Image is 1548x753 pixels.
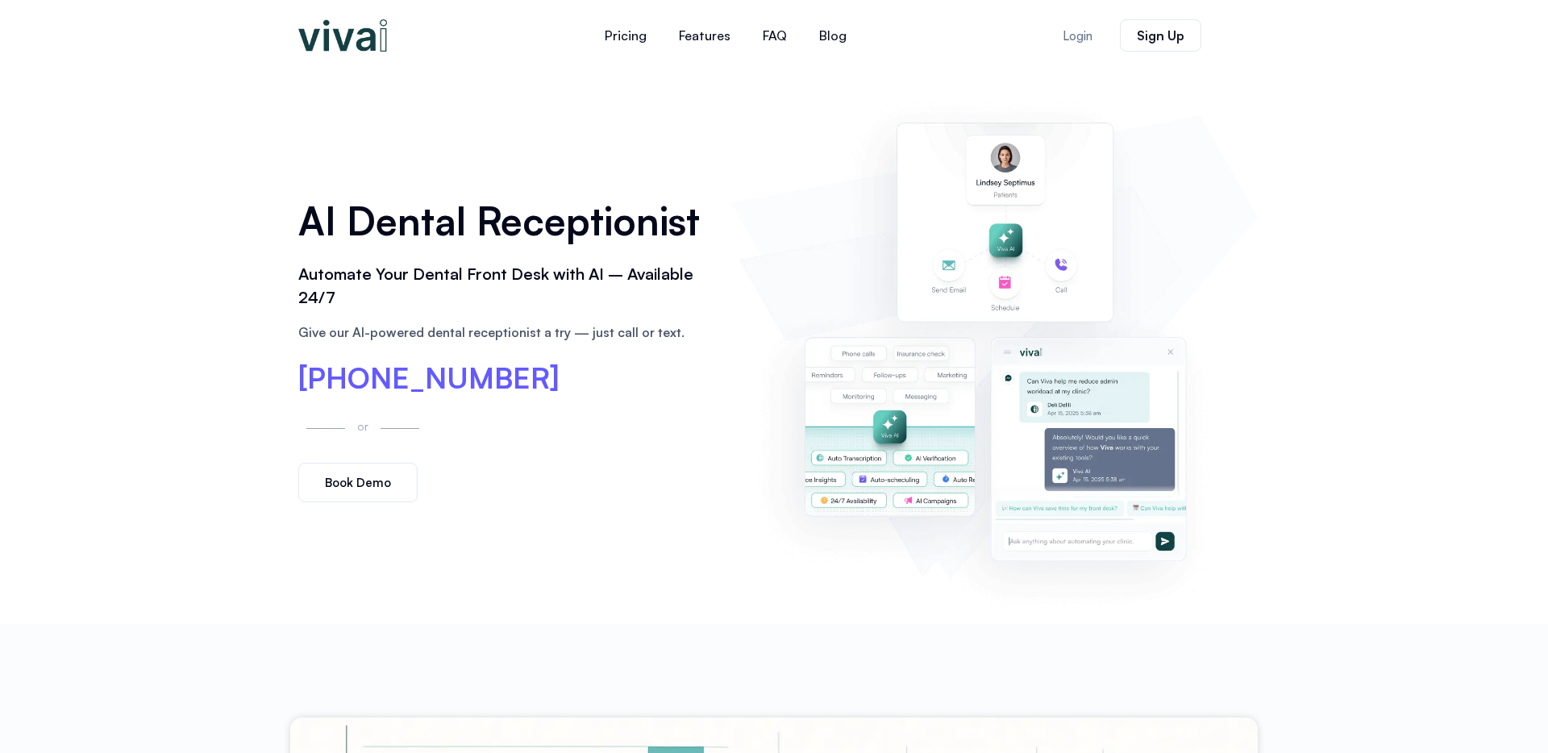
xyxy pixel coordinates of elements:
[325,476,391,489] span: Book Demo
[298,263,714,310] h2: Automate Your Dental Front Desk with AI – Available 24/7
[1043,20,1112,52] a: Login
[1120,19,1201,52] a: Sign Up
[492,16,959,55] nav: Menu
[739,87,1250,608] img: AI dental receptionist dashboard – virtual receptionist dental office
[1063,30,1092,42] span: Login
[747,16,803,55] a: FAQ
[298,193,714,249] h1: AI Dental Receptionist
[803,16,863,55] a: Blog
[353,417,372,435] p: or
[298,463,418,502] a: Book Demo
[298,322,714,342] p: Give our AI-powered dental receptionist a try — just call or text.
[298,364,560,393] a: [PHONE_NUMBER]
[663,16,747,55] a: Features
[1137,29,1184,42] span: Sign Up
[589,16,663,55] a: Pricing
